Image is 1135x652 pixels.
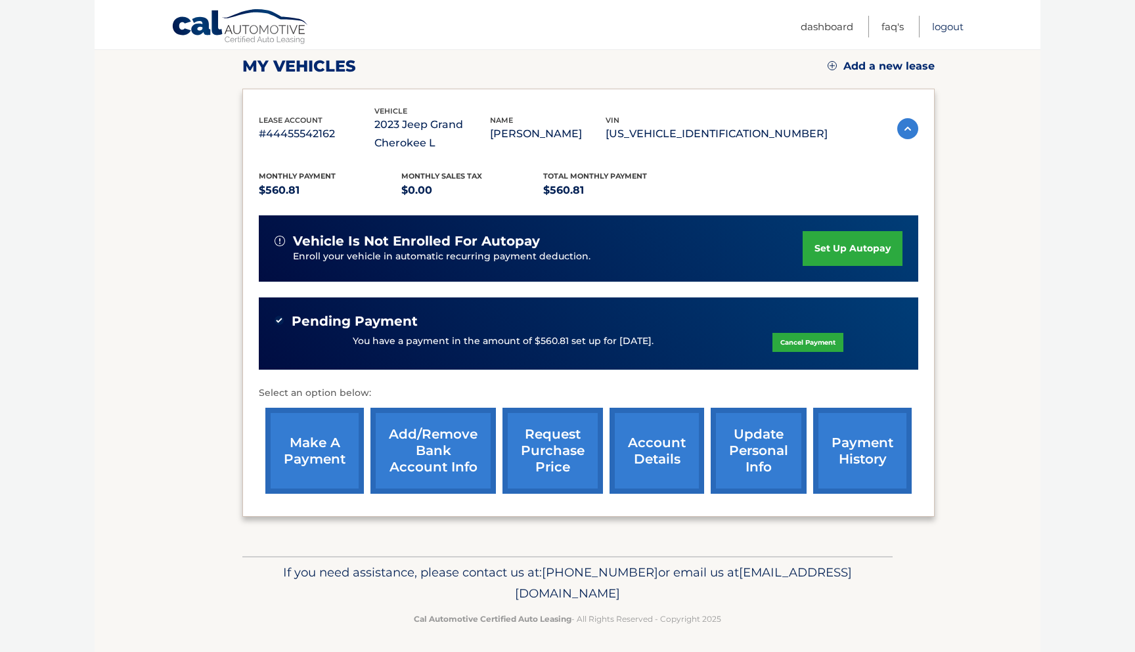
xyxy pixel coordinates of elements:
img: alert-white.svg [275,236,285,246]
p: 2023 Jeep Grand Cherokee L [374,116,490,152]
a: Add/Remove bank account info [370,408,496,494]
span: lease account [259,116,323,125]
a: update personal info [711,408,807,494]
a: account details [610,408,704,494]
a: Add a new lease [828,60,935,73]
a: request purchase price [502,408,603,494]
img: add.svg [828,61,837,70]
span: vehicle is not enrolled for autopay [293,233,540,250]
p: You have a payment in the amount of $560.81 set up for [DATE]. [353,334,654,349]
a: Cal Automotive [171,9,309,47]
span: [PHONE_NUMBER] [542,565,658,580]
strong: Cal Automotive Certified Auto Leasing [414,614,571,624]
span: Total Monthly Payment [543,171,647,181]
a: FAQ's [881,16,904,37]
span: Monthly Payment [259,171,336,181]
img: accordion-active.svg [897,118,918,139]
img: check-green.svg [275,316,284,325]
p: Select an option below: [259,385,918,401]
a: Dashboard [801,16,853,37]
span: vin [606,116,619,125]
p: If you need assistance, please contact us at: or email us at [251,562,884,604]
a: Logout [932,16,964,37]
p: [US_VEHICLE_IDENTIFICATION_NUMBER] [606,125,828,143]
p: [PERSON_NAME] [490,125,606,143]
p: #44455542162 [259,125,374,143]
h2: my vehicles [242,56,356,76]
p: $560.81 [259,181,401,200]
a: set up autopay [803,231,902,266]
a: make a payment [265,408,364,494]
p: - All Rights Reserved - Copyright 2025 [251,612,884,626]
span: Pending Payment [292,313,418,330]
p: $560.81 [543,181,686,200]
p: Enroll your vehicle in automatic recurring payment deduction. [293,250,803,264]
p: $0.00 [401,181,544,200]
span: vehicle [374,106,407,116]
span: Monthly sales Tax [401,171,482,181]
a: Cancel Payment [772,333,843,352]
a: payment history [813,408,912,494]
span: [EMAIL_ADDRESS][DOMAIN_NAME] [515,565,852,601]
span: name [490,116,513,125]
